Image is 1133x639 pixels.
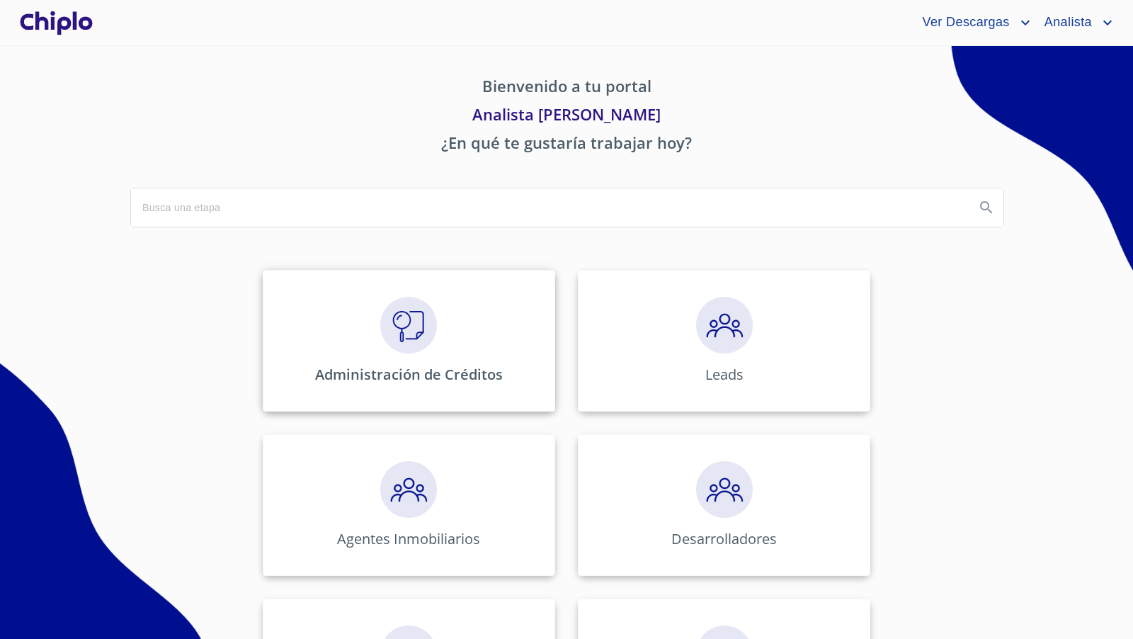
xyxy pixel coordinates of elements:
[131,188,964,227] input: search
[1034,11,1099,34] span: Analista
[380,461,437,518] img: megaClickPrecalificacion.png
[315,365,503,384] p: Administración de Créditos
[671,529,777,548] p: Desarrolladores
[130,74,1003,103] p: Bienvenido a tu portal
[380,297,437,354] img: megaClickVerifiacion.png
[696,297,753,354] img: megaClickPrecalificacion.png
[911,11,1033,34] button: account of current user
[696,461,753,518] img: megaClickPrecalificacion.png
[130,103,1003,131] p: Analista [PERSON_NAME]
[705,365,744,384] p: Leads
[969,191,1003,225] button: Search
[337,529,480,548] p: Agentes Inmobiliarios
[1034,11,1116,34] button: account of current user
[130,131,1003,159] p: ¿En qué te gustaría trabajar hoy?
[911,11,1016,34] span: Ver Descargas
